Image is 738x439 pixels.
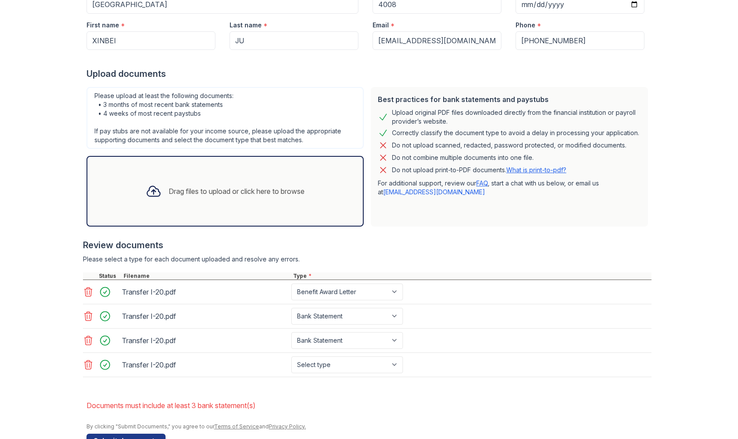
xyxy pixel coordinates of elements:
[476,179,488,187] a: FAQ
[87,21,119,30] label: First name
[506,166,566,174] a: What is print-to-pdf?
[291,272,651,280] div: Type
[392,128,639,138] div: Correctly classify the document type to avoid a delay in processing your application.
[373,21,389,30] label: Email
[392,140,626,151] div: Do not upload scanned, redacted, password protected, or modified documents.
[392,108,641,126] div: Upload original PDF files downloaded directly from the financial institution or payroll provider’...
[97,272,122,280] div: Status
[230,21,262,30] label: Last name
[122,285,288,299] div: Transfer I-20.pdf
[392,152,534,163] div: Do not combine multiple documents into one file.
[378,94,641,105] div: Best practices for bank statements and paystubs
[392,166,566,174] p: Do not upload print-to-PDF documents.
[214,423,259,430] a: Terms of Service
[87,68,651,80] div: Upload documents
[122,309,288,323] div: Transfer I-20.pdf
[122,272,291,280] div: Filename
[122,333,288,348] div: Transfer I-20.pdf
[516,21,535,30] label: Phone
[378,179,641,197] p: For additional support, review our , start a chat with us below, or email us at
[87,423,651,430] div: By clicking "Submit Documents," you agree to our and
[383,188,485,196] a: [EMAIL_ADDRESS][DOMAIN_NAME]
[87,397,651,414] li: Documents must include at least 3 bank statement(s)
[83,255,651,264] div: Please select a type for each document uploaded and resolve any errors.
[87,87,364,149] div: Please upload at least the following documents: • 3 months of most recent bank statements • 4 wee...
[122,358,288,372] div: Transfer I-20.pdf
[169,186,305,197] div: Drag files to upload or click here to browse
[269,423,306,430] a: Privacy Policy.
[83,239,651,251] div: Review documents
